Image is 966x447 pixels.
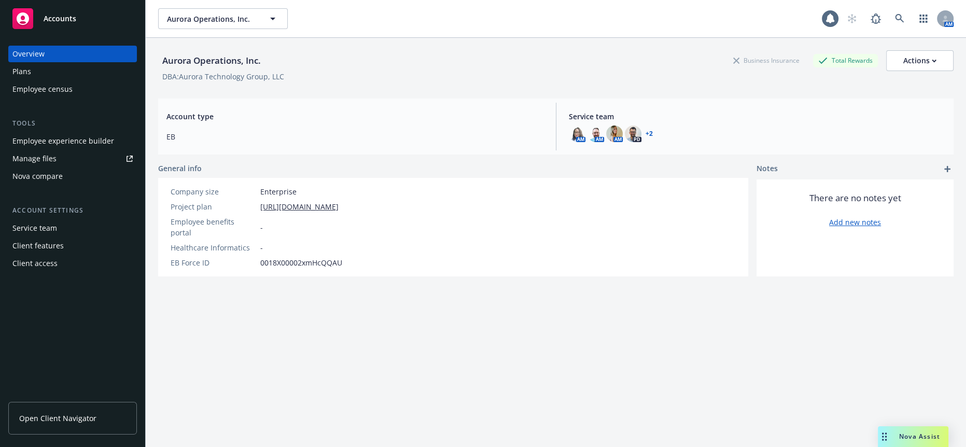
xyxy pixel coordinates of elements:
div: Client access [12,255,58,272]
span: Nova Assist [899,432,940,441]
a: Plans [8,63,137,80]
img: photo [625,125,641,142]
a: Employee experience builder [8,133,137,149]
a: Employee census [8,81,137,97]
button: Nova Assist [878,426,948,447]
div: Service team [12,220,57,236]
span: Open Client Navigator [19,413,96,424]
button: Aurora Operations, Inc. [158,8,288,29]
span: Accounts [44,15,76,23]
a: Accounts [8,4,137,33]
span: Enterprise [260,186,297,197]
a: +2 [646,131,653,137]
div: Tools [8,118,137,129]
div: Client features [12,238,64,254]
a: Client access [8,255,137,272]
div: Employee benefits portal [171,216,256,238]
a: Manage files [8,150,137,167]
div: Employee census [12,81,73,97]
div: Actions [903,51,936,71]
a: Overview [8,46,137,62]
span: - [260,222,263,233]
div: Drag to move [878,426,891,447]
a: Search [889,8,910,29]
div: Overview [12,46,45,62]
a: add [941,163,954,175]
span: Account type [166,111,543,122]
a: Start snowing [842,8,862,29]
a: Switch app [913,8,934,29]
div: Employee experience builder [12,133,114,149]
div: Plans [12,63,31,80]
span: Aurora Operations, Inc. [167,13,257,24]
img: photo [587,125,604,142]
span: General info [158,163,202,174]
a: [URL][DOMAIN_NAME] [260,201,339,212]
div: Project plan [171,201,256,212]
a: Add new notes [829,217,881,228]
span: - [260,242,263,253]
span: Notes [757,163,778,175]
span: Service team [569,111,946,122]
img: photo [569,125,585,142]
button: Actions [886,50,954,71]
div: EB Force ID [171,257,256,268]
div: DBA: Aurora Technology Group, LLC [162,71,284,82]
span: 0018X00002xmHcQQAU [260,257,342,268]
img: photo [606,125,623,142]
div: Account settings [8,205,137,216]
span: EB [166,131,543,142]
a: Service team [8,220,137,236]
div: Business Insurance [728,54,805,67]
div: Company size [171,186,256,197]
a: Report a Bug [865,8,886,29]
a: Client features [8,238,137,254]
div: Nova compare [12,168,63,185]
div: Healthcare Informatics [171,242,256,253]
span: There are no notes yet [809,192,901,204]
a: Nova compare [8,168,137,185]
div: Manage files [12,150,57,167]
div: Total Rewards [813,54,878,67]
div: Aurora Operations, Inc. [158,54,265,67]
